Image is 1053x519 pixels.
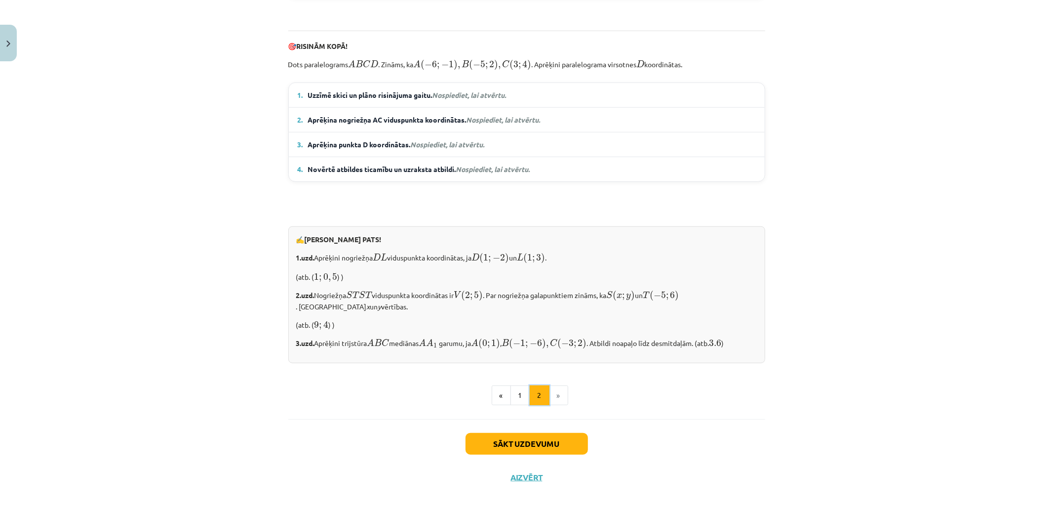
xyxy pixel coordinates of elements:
[308,115,541,125] span: Aprēķina nogriežņa AC viduspunkta koordinātas.
[473,61,480,68] span: −
[288,57,765,71] p: Dots paralelograms . Zināms, ka . Aprēķini paralelograma virsotnes koordinātas.
[654,292,661,299] span: −
[666,294,668,300] span: ;
[296,318,757,330] p: (atb. ( ) )
[498,64,501,69] span: ,
[474,292,479,299] span: 5
[637,60,645,67] span: D
[433,343,437,348] span: 1
[296,253,314,262] b: 1.uzd.
[557,339,561,349] span: (
[709,340,721,346] span: 3.6
[508,473,546,482] button: Aizvērt
[296,251,757,264] p: Aprēķini nogriežņa viduspunkta koordinātas, ja un .
[523,253,527,263] span: (
[305,235,382,244] b: [PERSON_NAME] PATS!
[583,339,586,349] span: )
[462,60,469,67] span: B
[643,291,649,298] span: T
[288,386,765,405] nav: Page navigation example
[365,291,372,298] span: T
[296,339,314,347] b: 3.uzd.
[378,302,382,311] i: y
[432,90,507,99] em: Nospiediet, lai atvērtu.
[542,339,546,349] span: )
[332,273,337,280] span: 5
[489,61,494,68] span: 2
[370,60,378,67] span: D
[517,254,523,260] span: L
[502,339,509,346] span: B
[298,115,303,125] span: 2.
[461,291,465,301] span: (
[328,277,331,282] span: ,
[441,61,449,68] span: −
[472,254,480,260] span: D
[670,292,675,299] span: 6
[298,90,303,100] span: 1.
[469,60,473,70] span: (
[296,291,314,300] b: 2.uzd.
[480,61,485,68] span: 5
[484,254,489,261] span: 1
[454,291,461,299] span: V
[485,63,488,69] span: ;
[298,164,756,174] summary: 4. Novērtē atbildes ticamību un uzraksta atbildi.Nospiediet, lai atvērtu.
[536,254,541,261] span: 3
[296,234,757,245] p: ✍️
[492,386,511,405] button: «
[480,253,484,263] span: (
[500,254,505,261] span: 2
[613,291,617,301] span: (
[617,294,622,299] span: x
[518,63,521,69] span: ;
[546,343,548,348] span: ,
[298,90,756,100] summary: 1. Uzzīmē skici un plāno risinājuma gaitu.Nospiediet, lai atvērtu.
[323,321,328,328] span: 4
[521,340,526,346] span: 1
[523,60,528,68] span: 4
[467,115,541,124] span: Nospiediet, lai atvērtu.
[471,339,478,346] span: A
[426,339,433,346] span: A
[296,336,757,349] p: Aprēķini trijstūra mediānas ​ garumu, ja , . Atbildi noapaļo līdz desmitdaļām. (atb. )
[308,139,485,150] span: Aprēķina punkta D koordinātas.
[356,60,363,67] span: B
[352,291,359,298] span: T
[526,342,528,348] span: ;
[298,164,303,174] span: 4.
[478,339,482,349] span: (
[6,41,10,47] img: icon-close-lesson-0947bae3869378f0d4975bcd49f059093ad1ed9edebbc8119c70593378902aed.svg
[631,291,635,301] span: )
[509,339,513,349] span: (
[494,60,498,70] span: )
[375,339,382,346] span: B
[288,41,765,51] p: 🎯
[437,63,439,69] span: ;
[413,60,421,67] span: A
[349,60,356,67] span: A
[298,139,303,150] span: 3.
[489,256,491,262] span: ;
[319,323,322,330] span: ;
[367,302,370,311] i: x
[347,291,353,299] span: S
[298,139,756,150] summary: 3. Aprēķina punkta D koordinātas.Nospiediet, lai atvērtu.
[574,342,576,348] span: ;
[296,288,757,312] p: Nogriežņa viduspunkta koordinātas ir . Par nogriežņa galapunktiem zināms, ka un . [GEOGRAPHIC_DAT...
[458,64,460,69] span: ,
[530,340,537,347] span: −
[381,254,388,260] span: L
[425,61,432,68] span: −
[432,61,437,68] span: 6
[479,291,483,301] span: )
[482,340,487,346] span: 0
[561,340,569,347] span: −
[541,253,545,263] span: )
[622,294,624,300] span: ;
[314,321,319,328] span: 9
[373,254,381,260] span: D
[513,61,518,68] span: 3
[537,340,542,346] span: 6
[363,60,371,68] span: C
